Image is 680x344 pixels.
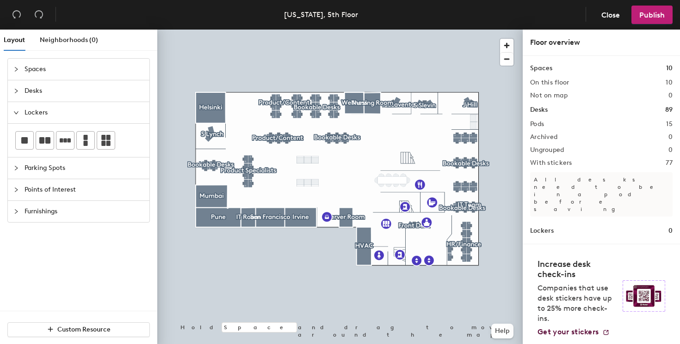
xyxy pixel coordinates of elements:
h2: Ungrouped [530,146,564,154]
h1: Spaces [530,63,552,73]
span: collapsed [13,165,19,171]
div: Floor overview [530,37,673,48]
span: collapsed [13,66,19,72]
span: collapsed [13,88,19,94]
button: Undo (⌘ + Z) [7,6,26,24]
p: Companies that use desk stickers have up to 25% more check-ins. [538,283,617,324]
span: Lockers [25,102,144,123]
button: Custom Resource [7,322,150,337]
h2: Archived [530,133,557,141]
h2: 0 [668,92,673,99]
button: Publish [631,6,673,24]
span: undo [12,10,21,19]
h2: 10 [666,79,673,86]
h2: With stickers [530,159,572,167]
span: Furnishings [25,201,144,222]
h1: Lockers [530,226,554,236]
span: collapsed [13,187,19,193]
p: All desks need to be in a pod before saving [530,172,673,217]
h2: On this floor [530,79,569,86]
h2: 77 [666,159,673,167]
img: Sticker logo [623,280,665,312]
h1: Parking spots [530,241,572,252]
h1: 89 [665,105,673,115]
h2: 15 [666,121,673,128]
div: [US_STATE], 5th Floor [284,9,358,20]
button: Redo (⌘ + ⇧ + Z) [30,6,48,24]
h2: 0 [668,133,673,141]
h1: 0 [668,241,673,252]
h1: 0 [668,226,673,236]
h1: Desks [530,105,548,115]
span: Custom Resource [57,326,111,333]
span: Parking Spots [25,157,144,179]
span: Neighborhoods (0) [40,36,98,44]
span: Desks [25,80,144,102]
h2: Not on map [530,92,568,99]
span: collapsed [13,209,19,214]
h1: 10 [666,63,673,73]
span: expanded [13,110,19,115]
span: Layout [4,36,25,44]
h2: 0 [668,146,673,154]
a: Get your stickers [538,327,610,337]
span: Close [601,11,620,19]
h2: Pods [530,121,544,128]
button: Close [593,6,628,24]
span: Get your stickers [538,327,599,336]
h4: Increase desk check-ins [538,259,617,279]
span: Spaces [25,59,144,80]
span: Points of Interest [25,179,144,200]
span: Publish [639,11,665,19]
button: Help [491,324,513,338]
